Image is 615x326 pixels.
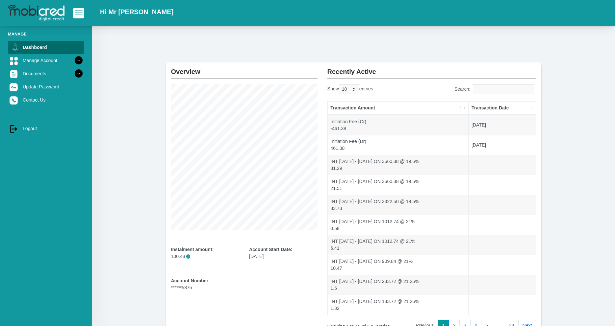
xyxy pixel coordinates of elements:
input: Search: [473,84,534,94]
td: INT [DATE] - [DATE] ON 3660.38 @ 19.5% 31.29 [328,155,469,175]
td: INT [DATE] - [DATE] ON 1012.74 @ 21% 6.41 [328,235,469,255]
a: Update Password [8,81,84,93]
label: Search: [454,84,536,94]
b: Account Start Date: [249,247,292,252]
a: Manage Account [8,54,84,67]
a: Logout [8,122,84,135]
b: Account Number: [171,278,210,283]
td: [DATE] [469,115,536,135]
a: Contact Us [8,94,84,106]
h2: Overview [171,62,318,76]
td: INT [DATE] - [DATE] ON 3322.50 @ 19.5% 33.73 [328,195,469,215]
select: Showentries [339,84,359,94]
label: Show entries [327,84,373,94]
h2: Hi Mr [PERSON_NAME] [100,8,173,16]
td: INT [DATE] - [DATE] ON 233.72 @ 21.25% 1.5 [328,275,469,295]
a: Dashboard [8,41,84,54]
h2: Recently Active [327,62,536,76]
td: Initiation Fee (Cr) -461.38 [328,115,469,135]
td: INT [DATE] - [DATE] ON 133.72 @ 21.25% 1.32 [328,295,469,315]
th: Transaction Amount: activate to sort column descending [328,101,469,115]
div: [DATE] [249,246,318,260]
td: Initiation Fee (Dr) 461.38 [328,135,469,155]
a: Documents [8,67,84,80]
td: INT [DATE] - [DATE] ON 3660.38 @ 19.5% 21.51 [328,175,469,195]
p: 100.48 [171,253,240,260]
img: logo-mobicred.svg [8,5,64,21]
th: Transaction Date: activate to sort column ascending [469,101,536,115]
td: INT [DATE] - [DATE] ON 909.84 @ 21% 10.47 [328,255,469,275]
b: Instalment amount: [171,247,214,252]
li: Manage [8,31,84,37]
td: [DATE] [469,135,536,155]
td: INT [DATE] - [DATE] ON 1012.74 @ 21% 0.58 [328,215,469,235]
span: i [186,254,191,259]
